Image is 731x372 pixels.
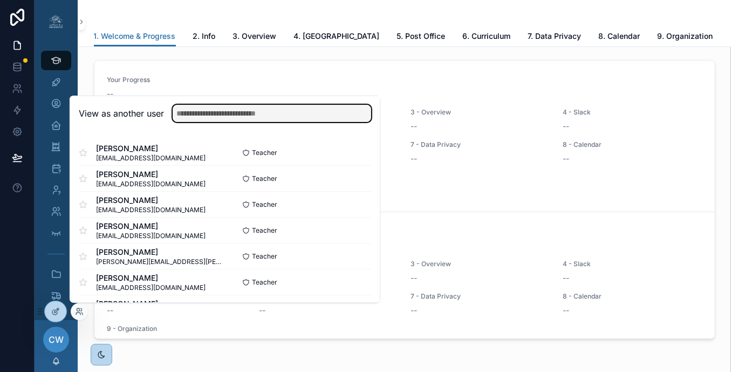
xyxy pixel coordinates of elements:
span: Teacher [252,174,277,183]
span: 9. Organization [658,31,713,42]
div: scrollable content [35,43,78,320]
span: 1. Welcome & Progress [94,31,176,42]
span: [PERSON_NAME] [96,143,206,154]
span: -- [563,305,569,316]
a: 7. Data Privacy [528,26,582,48]
span: 8. Calendar [599,31,640,42]
span: [EMAIL_ADDRESS][DOMAIN_NAME] [96,232,206,240]
span: -- [411,273,418,283]
a: 3. Overview [233,26,277,48]
span: [PERSON_NAME] [96,195,206,206]
span: -- [563,121,569,132]
span: 7. Data Privacy [528,31,582,42]
span: -- [411,121,418,132]
span: Teacher [252,252,277,261]
span: Teacher [252,226,277,235]
span: 8 - Calendar [563,292,702,301]
span: 3 - Overview [411,108,550,117]
span: 7 - Data Privacy [411,292,550,301]
span: [EMAIL_ADDRESS][DOMAIN_NAME] [96,180,206,188]
span: 4 - Slack [563,260,702,268]
span: [PERSON_NAME] [96,221,206,232]
span: -- [411,305,418,316]
span: -- [107,337,114,348]
span: Teacher [252,200,277,209]
span: [PERSON_NAME] [96,299,206,309]
span: [EMAIL_ADDRESS][DOMAIN_NAME] [96,283,206,292]
a: 1. Welcome & Progress [94,26,176,47]
span: 5. Post Office [397,31,446,42]
span: Your Progress [107,76,702,84]
span: 7 - Data Privacy [411,140,550,149]
span: Teacher [252,278,277,287]
span: [PERSON_NAME] [96,273,206,283]
span: CW [49,333,64,346]
span: [PERSON_NAME] [96,169,206,180]
span: -- [563,153,569,164]
a: 6. Curriculum [463,26,511,48]
span: 3 - Overview [411,260,550,268]
span: 9 - Organization [107,324,247,333]
a: 4. [GEOGRAPHIC_DATA] [294,26,380,48]
span: -- [259,305,265,316]
span: 3. Overview [233,31,277,42]
a: 8. Calendar [599,26,640,48]
span: [EMAIL_ADDRESS][DOMAIN_NAME] [96,206,206,214]
a: 2. Info [193,26,216,48]
h2: View as another user [79,107,164,120]
span: -- [107,305,114,316]
span: Teacher [252,148,277,157]
span: [EMAIL_ADDRESS][DOMAIN_NAME] [96,154,206,163]
span: 4. [GEOGRAPHIC_DATA] [294,31,380,42]
span: [PERSON_NAME] [96,247,225,258]
span: [PERSON_NAME][EMAIL_ADDRESS][PERSON_NAME][DOMAIN_NAME] [96,258,225,266]
span: 4 - Slack [563,108,702,117]
a: 5. Post Office [397,26,446,48]
img: App logo [47,13,65,30]
span: 8 - Calendar [563,140,702,149]
span: -- [107,89,114,99]
span: Your Progress [107,227,702,236]
span: 6. Curriculum [463,31,511,42]
a: 9. Organization [658,26,713,48]
span: -- [563,273,569,283]
span: -- [411,153,418,164]
span: 2. Info [193,31,216,42]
